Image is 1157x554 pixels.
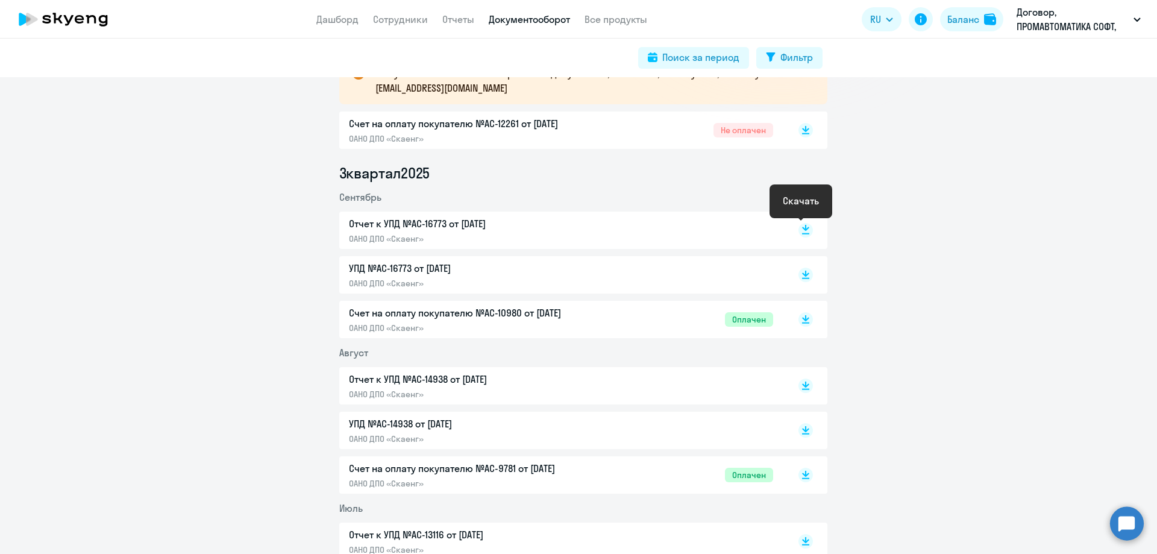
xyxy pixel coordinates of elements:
p: ОАНО ДПО «Скаенг» [349,233,602,244]
div: Баланс [947,12,979,27]
a: Отчет к УПД №AC-16773 от [DATE]ОАНО ДПО «Скаенг» [349,216,773,244]
a: Отчет к УПД №AC-14938 от [DATE]ОАНО ДПО «Скаенг» [349,372,773,400]
a: Отчеты [442,13,474,25]
a: Дашборд [316,13,359,25]
a: Счет на оплату покупателю №AC-12261 от [DATE]ОАНО ДПО «Скаенг»Не оплачен [349,116,773,144]
p: Отчет к УПД №AC-16773 от [DATE] [349,216,602,231]
button: RU [862,7,901,31]
span: Не оплачен [713,123,773,137]
button: Фильтр [756,47,823,69]
p: ОАНО ДПО «Скаенг» [349,389,602,400]
img: balance [984,13,996,25]
button: Поиск за период [638,47,749,69]
a: Все продукты [585,13,647,25]
a: Счет на оплату покупателю №AC-10980 от [DATE]ОАНО ДПО «Скаенг»Оплачен [349,306,773,333]
a: УПД №AC-16773 от [DATE]ОАНО ДПО «Скаенг» [349,261,773,289]
a: УПД №AC-14938 от [DATE]ОАНО ДПО «Скаенг» [349,417,773,444]
span: Сентябрь [339,191,381,203]
button: Договор, ПРОМАВТОМАТИКА СОФТ, ООО [1011,5,1147,34]
p: УПД №AC-16773 от [DATE] [349,261,602,275]
p: ОАНО ДПО «Скаенг» [349,433,602,444]
div: Поиск за период [662,50,739,65]
p: Счет на оплату покупателю №AC-10980 от [DATE] [349,306,602,320]
p: Счет на оплату покупателю №AC-12261 от [DATE] [349,116,602,131]
button: Балансbalance [940,7,1003,31]
p: Отчет к УПД №AC-13116 от [DATE] [349,527,602,542]
span: Оплачен [725,312,773,327]
a: Сотрудники [373,13,428,25]
p: Договор, ПРОМАВТОМАТИКА СОФТ, ООО [1017,5,1129,34]
li: 3 квартал 2025 [339,163,827,183]
p: ОАНО ДПО «Скаенг» [349,133,602,144]
div: Скачать [783,194,819,208]
div: Фильтр [780,50,813,65]
p: ОАНО ДПО «Скаенг» [349,278,602,289]
a: Счет на оплату покупателю №AC-9781 от [DATE]ОАНО ДПО «Скаенг»Оплачен [349,461,773,489]
p: В случае возникновения вопросов по документам, напишите, пожалуйста, на почту [EMAIL_ADDRESS][DOM... [375,66,806,95]
span: RU [870,12,881,27]
span: Август [339,347,368,359]
span: Июль [339,502,363,514]
p: Счет на оплату покупателю №AC-9781 от [DATE] [349,461,602,476]
p: УПД №AC-14938 от [DATE] [349,417,602,431]
p: Отчет к УПД №AC-14938 от [DATE] [349,372,602,386]
span: Оплачен [725,468,773,482]
a: Документооборот [489,13,570,25]
p: ОАНО ДПО «Скаенг» [349,323,602,333]
p: ОАНО ДПО «Скаенг» [349,478,602,489]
